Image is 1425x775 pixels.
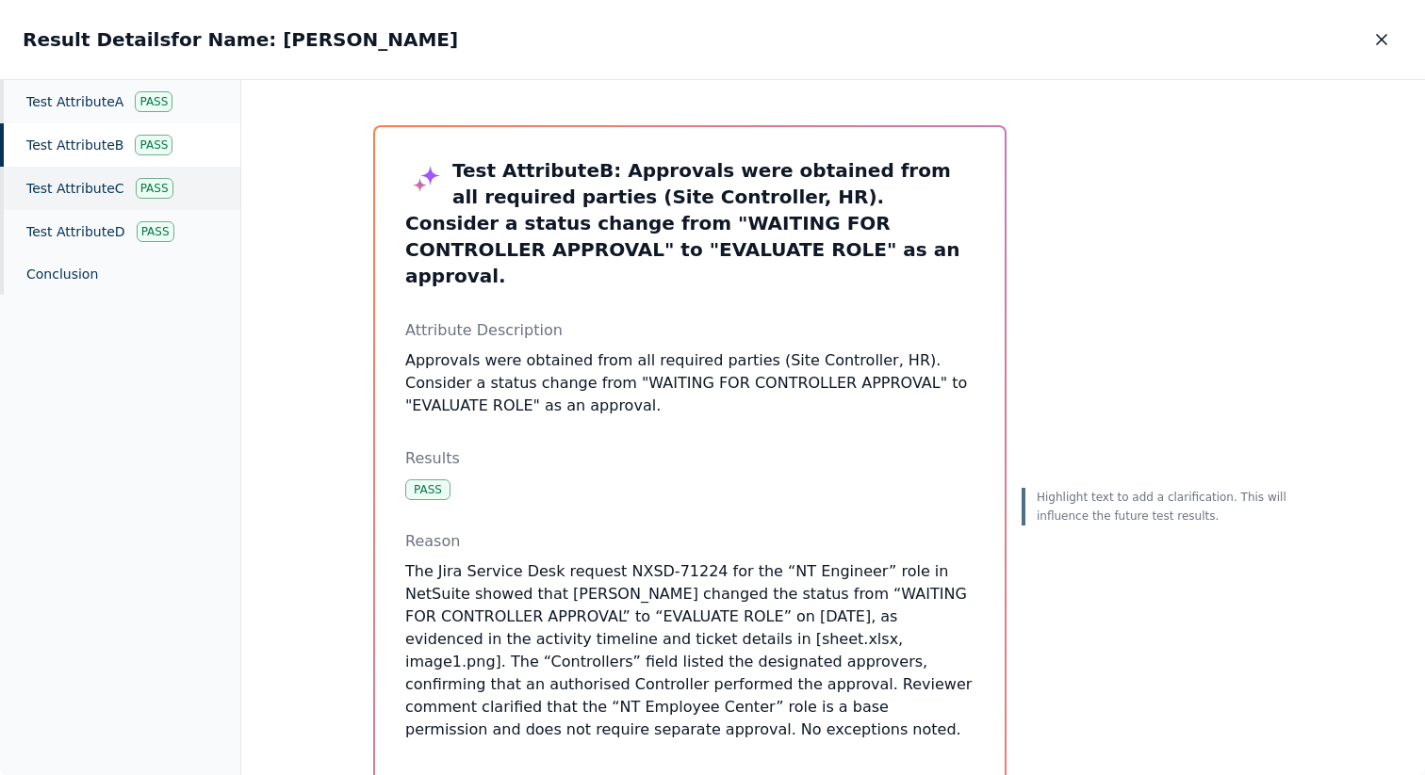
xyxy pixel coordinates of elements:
[135,135,172,155] div: Pass
[405,319,975,342] p: Attribute Description
[136,178,173,199] div: Pass
[405,447,975,470] p: Results
[135,91,172,112] div: Pass
[137,221,174,242] div: Pass
[405,479,450,500] div: Pass
[405,157,975,289] h3: Test Attribute B : Approvals were obtained from all required parties (Site Controller, HR). Consi...
[405,560,975,741] p: The Jira Service Desk request NXSD-71224 for the “NT Engineer” role in NetSuite showed that [PERS...
[405,349,975,417] p: Approvals were obtained from all required parties (Site Controller, HR). Consider a status change...
[23,26,458,53] h2: Result Details for Name: [PERSON_NAME]
[1037,488,1293,525] p: Highlight text to add a clarification. This will influence the future test results.
[405,530,975,553] p: Reason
